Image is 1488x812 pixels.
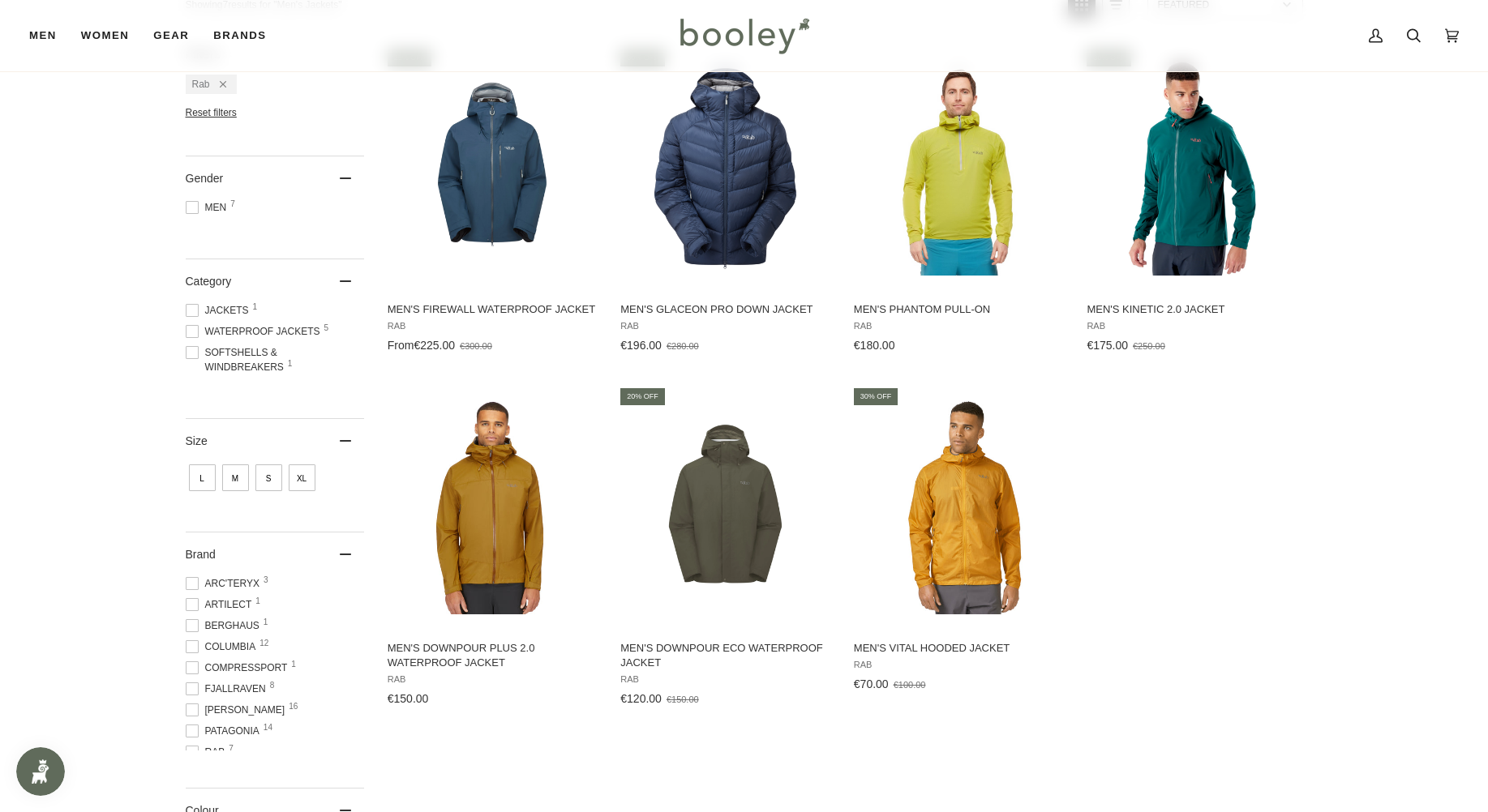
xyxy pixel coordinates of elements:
[186,324,325,339] span: Waterproof Jackets
[620,674,830,685] span: Rab
[854,302,1064,317] span: Men's Phantom Pull-On
[324,324,329,332] span: 5
[620,302,830,317] span: Men's Glaceon Pro Down Jacket
[264,576,268,584] span: 3
[851,386,1066,697] a: Men's Vital Hooded Jacket
[667,341,699,351] span: €280.00
[894,680,926,690] span: €100.00
[288,360,293,368] span: 1
[291,660,296,669] span: 1
[667,694,699,704] span: €150.00
[620,388,665,405] div: 20% off
[222,464,249,491] span: Size: M
[673,12,815,59] img: Booley
[186,576,264,591] span: Arc'teryx
[186,745,230,759] span: Rab
[264,724,272,732] span: 14
[259,639,268,647] span: 12
[854,388,898,405] div: 30% off
[414,339,455,352] span: €225.00
[186,107,237,118] span: Reset filters
[854,677,889,690] span: €70.00
[851,400,1066,615] img: Rab Men's Vital Hooded Jacket Sahara - Booley Galway
[186,345,364,374] span: Softshells & Windbreakers
[229,745,234,753] span: 7
[385,400,600,615] img: Rab Men's Downpour Plus 2.0 Waterproof Jacket Footprint - Booley Galway
[186,618,264,633] span: Berghaus
[289,703,298,711] span: 16
[186,434,208,447] span: Size
[1133,341,1165,351] span: €250.00
[388,674,598,685] span: Rab
[186,703,290,717] span: [PERSON_NAME]
[186,200,232,215] span: Men
[1087,339,1128,352] span: €175.00
[388,641,598,670] span: Men's Downpour Plus 2.0 Waterproof Jacket
[186,172,224,185] span: Gender
[210,79,226,90] div: Remove filter: Rab
[186,682,271,696] span: Fjallraven
[620,641,830,670] span: Men's Downpour Eco Waterproof Jacket
[851,47,1066,358] a: Men's Phantom Pull-On
[81,28,129,44] span: Women
[854,641,1064,656] span: Men's Vital Hooded Jacket
[186,597,257,612] span: Artilect
[186,639,261,654] span: Columbia
[618,61,833,276] img: Rab Men's Glaceon Pro Down Jacket Tempest Blue - Booley Galway
[1084,61,1299,276] img: Rab Men's Kinetic 2.0 Jacket Sherwood Green - Booley Galway
[186,724,264,738] span: Patagonia
[253,303,258,311] span: 1
[854,321,1064,331] span: Rab
[851,61,1066,276] img: Rab Men's Phantom Pull-On Acid - Booley Galway
[186,548,216,561] span: Brand
[385,386,600,712] a: Men's Downpour Plus 2.0 Waterproof Jacket
[388,302,598,317] span: Men's Firewall Waterproof Jacket
[289,464,315,491] span: Size: XL
[620,339,662,352] span: €196.00
[620,321,830,331] span: Rab
[16,747,65,796] iframe: Button to open loyalty program pop-up
[186,660,293,675] span: COMPRESSPORT
[186,275,232,288] span: Category
[29,28,57,44] span: Men
[192,79,210,90] span: Rab
[186,303,254,318] span: Jackets
[388,692,429,705] span: €150.00
[270,682,275,690] span: 8
[1087,302,1297,317] span: Men's Kinetic 2.0 Jacket
[620,692,662,705] span: €120.00
[1087,321,1297,331] span: Rab
[213,28,266,44] span: Brands
[186,107,364,118] li: Reset filters
[388,339,414,352] span: From
[264,618,268,626] span: 1
[255,597,260,605] span: 1
[189,464,216,491] span: Size: L
[153,28,189,44] span: Gear
[460,341,492,351] span: €300.00
[230,200,235,208] span: 7
[385,47,600,358] a: Men's Firewall Waterproof Jacket
[1084,47,1299,358] a: Men's Kinetic 2.0 Jacket
[854,339,895,352] span: €180.00
[255,464,282,491] span: Size: S
[854,660,1064,670] span: Rab
[618,386,833,712] a: Men's Downpour Eco Waterproof Jacket
[388,321,598,331] span: Rab
[618,47,833,358] a: Men's Glaceon Pro Down Jacket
